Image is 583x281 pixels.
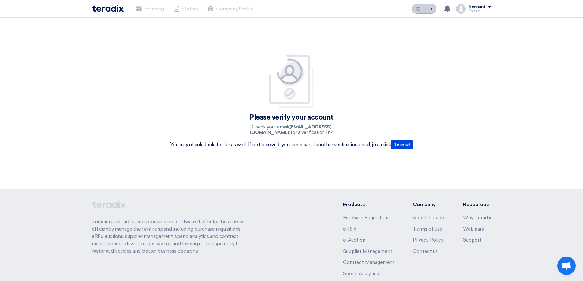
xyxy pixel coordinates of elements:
[343,249,392,254] a: Supplier Management
[236,124,346,135] p: Check your email for a verification link
[422,7,433,11] span: العربية
[343,271,379,276] a: Spend Analytics
[170,140,413,149] p: You may check 'Junk' folder as well. If not received, you can resend another verification email, ...
[343,215,388,220] a: Purchase Requisition
[170,114,413,121] h4: Please verify your account
[92,5,124,12] img: Teradix logo
[92,218,252,255] p: Teradix is a cloud-based procurement software that helps businesses efficiently manage their enti...
[463,226,484,232] a: Webinars
[413,237,443,243] a: Privacy Policy
[413,215,445,220] a: About Teradix
[412,4,436,14] button: العربية
[463,237,482,243] a: Support
[463,201,491,208] li: Resources
[468,5,486,10] div: Account
[343,226,356,232] a: e-RFx
[267,54,316,109] img: Your account is pending for verification
[413,201,445,208] li: Company
[413,226,442,232] a: Terms of use
[343,237,365,243] a: e-Auction
[343,260,395,265] a: Contract Management
[250,124,331,135] b: ([EMAIL_ADDRESS][DOMAIN_NAME])
[468,9,491,13] div: Ebtsam
[557,257,576,275] a: دردشة مفتوحة
[413,249,438,254] a: Contact us
[343,201,395,208] li: Products
[463,215,491,220] a: Why Teradix
[456,4,466,14] img: profile_test.png
[391,140,413,149] button: Resend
